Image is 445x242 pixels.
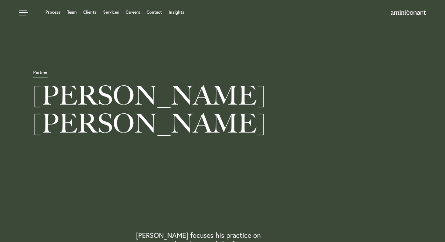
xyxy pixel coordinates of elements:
a: Home [391,10,426,16]
a: Process [45,10,61,14]
a: Services [103,10,119,14]
a: Insights [169,10,184,14]
img: Amini & Conant [391,10,426,15]
a: Clients [83,10,97,14]
span: Partner [33,70,48,78]
a: Contact [147,10,162,14]
a: Careers [126,10,140,14]
a: Team [67,10,77,14]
